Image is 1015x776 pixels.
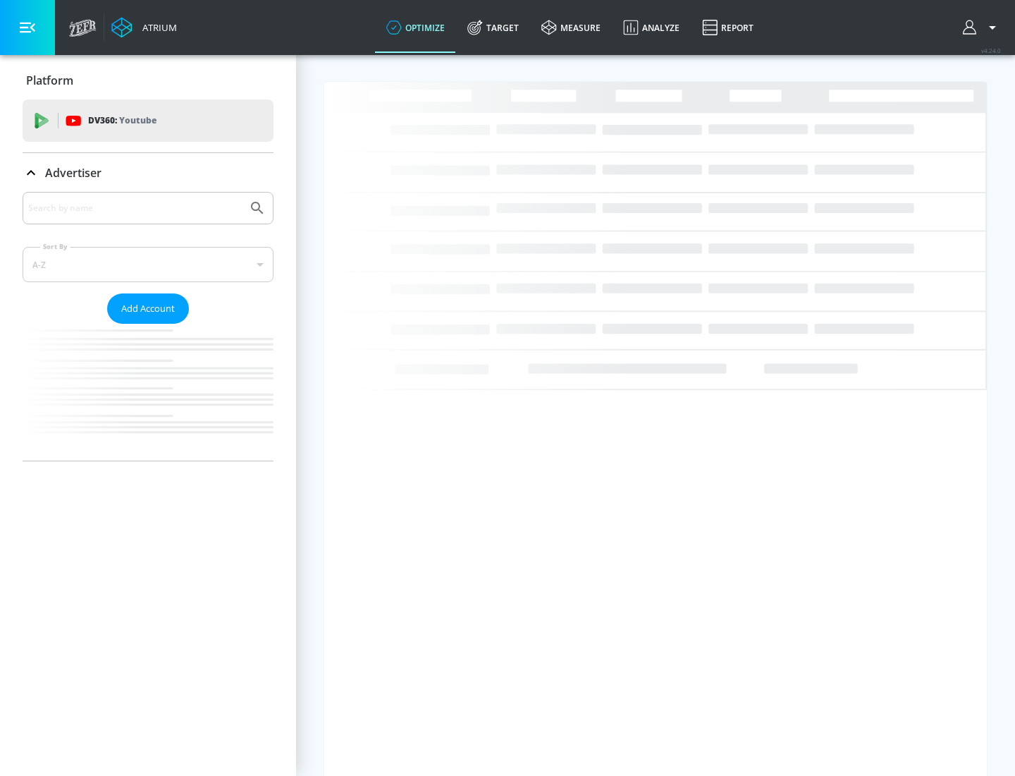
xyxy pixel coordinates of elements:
[691,2,765,53] a: Report
[45,165,101,181] p: Advertiser
[23,192,273,461] div: Advertiser
[612,2,691,53] a: Analyze
[375,2,456,53] a: optimize
[88,113,156,128] p: DV360:
[981,47,1001,54] span: v 4.24.0
[23,99,273,142] div: DV360: Youtube
[26,73,73,88] p: Platform
[23,324,273,461] nav: list of Advertiser
[23,61,273,100] div: Platform
[111,17,177,38] a: Atrium
[23,247,273,282] div: A-Z
[456,2,530,53] a: Target
[40,242,70,251] label: Sort By
[28,199,242,217] input: Search by name
[119,113,156,128] p: Youtube
[121,301,175,317] span: Add Account
[107,293,189,324] button: Add Account
[530,2,612,53] a: measure
[23,153,273,193] div: Advertiser
[137,21,177,34] div: Atrium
